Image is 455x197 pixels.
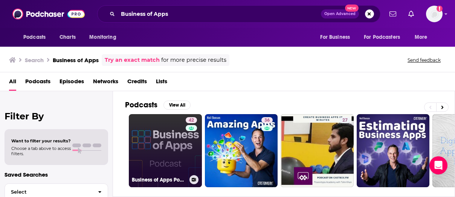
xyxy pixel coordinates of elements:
p: Saved Searches [5,171,108,178]
span: Select [5,189,92,194]
a: 36 [261,117,273,123]
a: Try an exact match [105,56,160,64]
svg: Add a profile image [437,6,443,12]
button: open menu [359,30,411,44]
a: PodcastsView All [125,100,191,110]
button: open menu [84,30,126,44]
span: More [415,32,428,43]
span: Choose a tab above to access filters. [11,146,71,156]
h3: Business of Apps [53,57,99,64]
button: open menu [18,30,55,44]
h3: Business of Apps Podcast [132,177,186,183]
a: 36 [205,114,278,187]
a: Lists [156,75,167,91]
h3: Search [25,57,44,64]
span: Monitoring [89,32,116,43]
a: 42 [186,117,197,123]
div: Open Intercom Messenger [429,156,447,174]
a: Show notifications dropdown [386,8,399,20]
a: All [9,75,16,91]
span: Want to filter your results? [11,138,71,144]
span: Logged in as KTMSseat4 [426,6,443,22]
button: Show profile menu [426,6,443,22]
a: Charts [55,30,80,44]
a: Networks [93,75,118,91]
button: Open AdvancedNew [321,9,359,18]
img: Podchaser - Follow, Share and Rate Podcasts [12,7,85,21]
span: for more precise results [161,56,226,64]
span: 36 [264,117,270,124]
span: For Business [320,32,350,43]
span: 42 [189,117,194,124]
h2: Podcasts [125,100,157,110]
button: View All [163,101,191,110]
span: Podcasts [23,32,46,43]
a: Show notifications dropdown [405,8,417,20]
a: 27 [281,114,354,187]
a: Credits [127,75,147,91]
img: User Profile [426,6,443,22]
input: Search podcasts, credits, & more... [118,8,321,20]
span: Charts [60,32,76,43]
h2: Filter By [5,111,108,122]
button: open menu [315,30,359,44]
a: 27 [339,117,351,123]
span: 27 [342,117,348,124]
span: New [345,5,359,12]
a: Podcasts [25,75,50,91]
a: Episodes [60,75,84,91]
button: Send feedback [405,57,443,63]
a: 42Business of Apps Podcast [129,114,202,187]
span: Open Advanced [324,12,356,16]
div: Search podcasts, credits, & more... [97,5,380,23]
button: open menu [409,30,437,44]
span: For Podcasters [364,32,400,43]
